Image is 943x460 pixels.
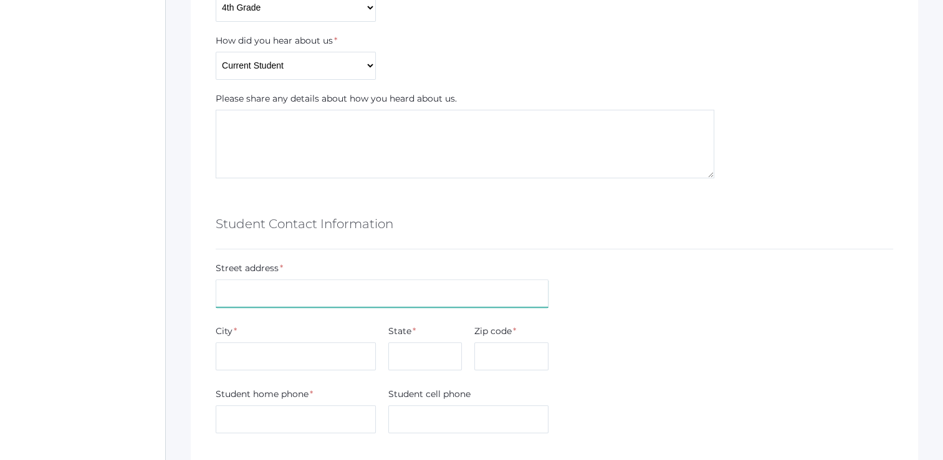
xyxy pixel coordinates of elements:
label: Street address [216,262,279,275]
label: How did you hear about us [216,34,333,47]
h5: Student Contact Information [216,213,393,234]
label: Zip code [474,325,512,338]
label: City [216,325,232,338]
label: Please share any details about how you heard about us. [216,92,457,105]
label: Student cell phone [388,388,471,401]
label: State [388,325,411,338]
label: Student home phone [216,388,309,401]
